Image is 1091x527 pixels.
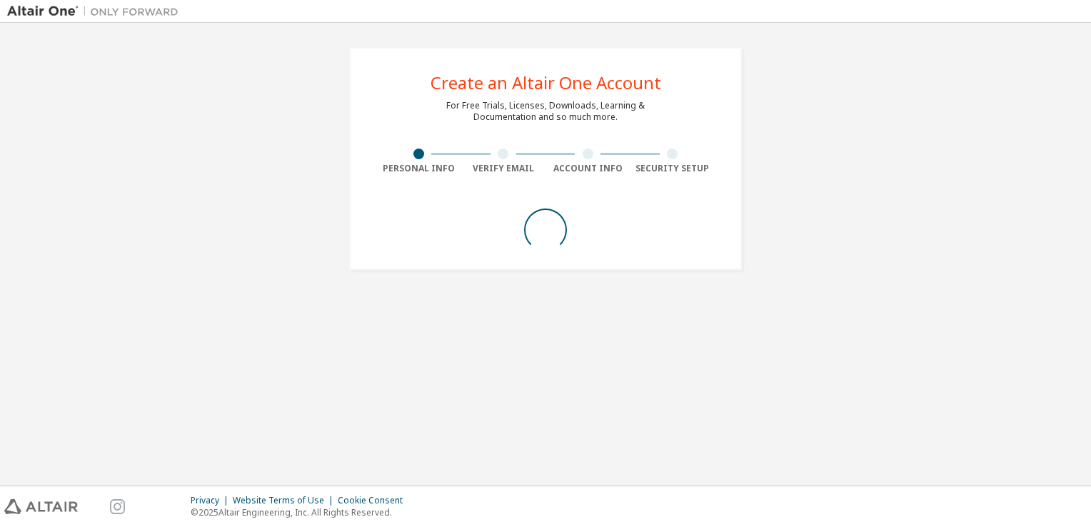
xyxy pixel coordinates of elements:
[191,506,411,518] p: © 2025 Altair Engineering, Inc. All Rights Reserved.
[110,499,125,514] img: instagram.svg
[338,495,411,506] div: Cookie Consent
[7,4,186,19] img: Altair One
[545,163,630,174] div: Account Info
[461,163,546,174] div: Verify Email
[4,499,78,514] img: altair_logo.svg
[431,74,661,91] div: Create an Altair One Account
[446,100,645,123] div: For Free Trials, Licenses, Downloads, Learning & Documentation and so much more.
[191,495,233,506] div: Privacy
[233,495,338,506] div: Website Terms of Use
[376,163,461,174] div: Personal Info
[630,163,715,174] div: Security Setup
